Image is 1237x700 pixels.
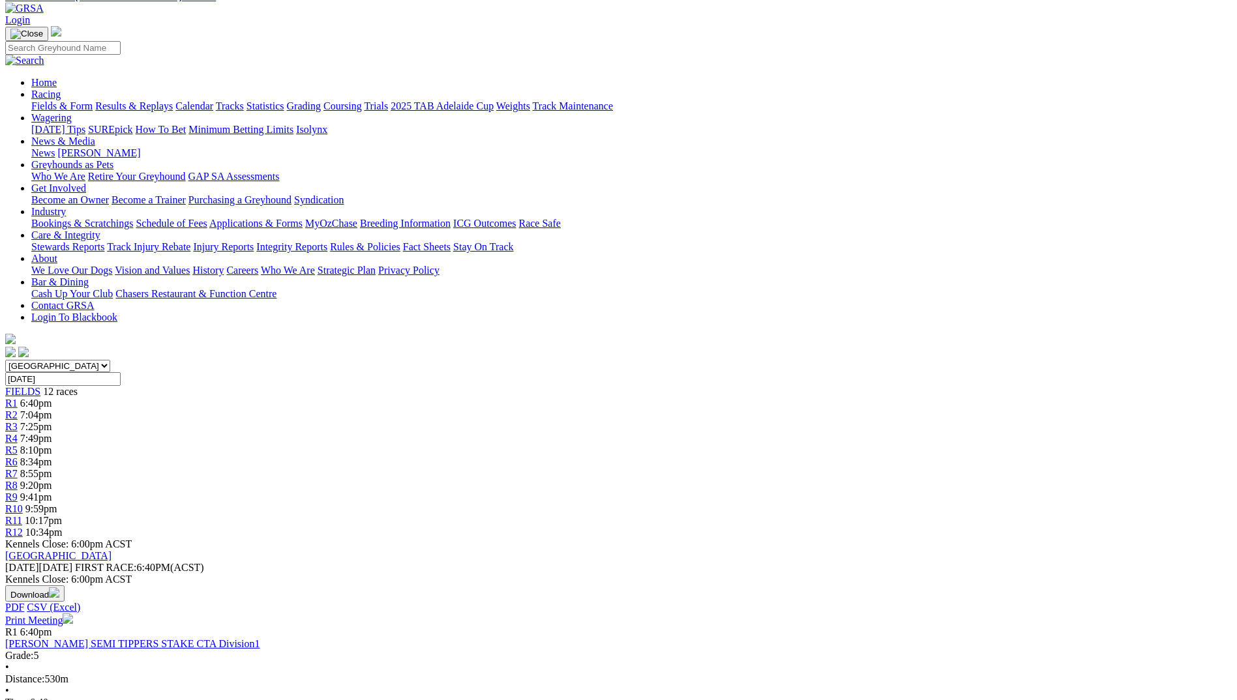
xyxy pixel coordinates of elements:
[20,480,52,491] span: 9:20pm
[31,89,61,100] a: Racing
[5,41,121,55] input: Search
[226,265,258,276] a: Careers
[364,100,388,111] a: Trials
[20,468,52,479] span: 8:55pm
[246,100,284,111] a: Statistics
[31,218,1232,229] div: Industry
[360,218,451,229] a: Breeding Information
[5,638,260,649] a: [PERSON_NAME] SEMI TIPPERS STAKE CTA Division1
[136,124,186,135] a: How To Bet
[25,515,62,526] span: 10:17pm
[192,265,224,276] a: History
[305,218,357,229] a: MyOzChase
[5,491,18,503] a: R9
[31,100,1232,112] div: Racing
[5,3,44,14] img: GRSA
[95,100,173,111] a: Results & Replays
[175,100,213,111] a: Calendar
[115,265,190,276] a: Vision and Values
[5,527,23,538] a: R12
[31,171,85,182] a: Who We Are
[5,562,39,573] span: [DATE]
[20,433,52,444] span: 7:49pm
[5,456,18,467] span: R6
[518,218,560,229] a: Race Safe
[5,650,1232,662] div: 5
[453,241,513,252] a: Stay On Track
[31,194,109,205] a: Become an Owner
[5,55,44,66] img: Search
[10,29,43,39] img: Close
[323,100,362,111] a: Coursing
[453,218,516,229] a: ICG Outcomes
[5,662,9,673] span: •
[216,100,244,111] a: Tracks
[261,265,315,276] a: Who We Are
[5,468,18,479] a: R7
[43,386,78,397] span: 12 races
[209,218,303,229] a: Applications & Forms
[20,491,52,503] span: 9:41pm
[5,673,1232,685] div: 530m
[31,288,1232,300] div: Bar & Dining
[5,480,18,491] a: R8
[31,300,94,311] a: Contact GRSA
[27,602,80,613] a: CSV (Excel)
[5,347,16,357] img: facebook.svg
[188,124,293,135] a: Minimum Betting Limits
[5,673,44,684] span: Distance:
[75,562,136,573] span: FIRST RACE:
[31,265,112,276] a: We Love Our Dogs
[5,445,18,456] span: R5
[5,503,23,514] span: R10
[20,409,52,420] span: 7:04pm
[31,241,104,252] a: Stewards Reports
[112,194,186,205] a: Become a Trainer
[31,136,95,147] a: News & Media
[5,421,18,432] span: R3
[5,585,65,602] button: Download
[31,124,1232,136] div: Wagering
[31,112,72,123] a: Wagering
[31,218,133,229] a: Bookings & Scratchings
[107,241,190,252] a: Track Injury Rebate
[31,159,113,170] a: Greyhounds as Pets
[193,241,254,252] a: Injury Reports
[31,241,1232,253] div: Care & Integrity
[49,587,59,598] img: download.svg
[136,218,207,229] a: Schedule of Fees
[5,433,18,444] a: R4
[294,194,344,205] a: Syndication
[31,229,100,241] a: Care & Integrity
[75,562,204,573] span: 6:40PM(ACST)
[31,147,55,158] a: News
[5,602,24,613] a: PDF
[115,288,276,299] a: Chasers Restaurant & Function Centre
[25,503,57,514] span: 9:59pm
[5,409,18,420] a: R2
[5,615,73,626] a: Print Meeting
[5,685,9,696] span: •
[88,171,186,182] a: Retire Your Greyhound
[403,241,451,252] a: Fact Sheets
[188,194,291,205] a: Purchasing a Greyhound
[5,550,112,561] a: [GEOGRAPHIC_DATA]
[391,100,494,111] a: 2025 TAB Adelaide Cup
[31,288,113,299] a: Cash Up Your Club
[88,124,132,135] a: SUREpick
[5,574,1232,585] div: Kennels Close: 6:00pm ACST
[31,124,85,135] a: [DATE] Tips
[20,445,52,456] span: 8:10pm
[31,206,66,217] a: Industry
[378,265,440,276] a: Privacy Policy
[318,265,376,276] a: Strategic Plan
[496,100,530,111] a: Weights
[5,386,40,397] a: FIELDS
[5,515,22,526] span: R11
[5,334,16,344] img: logo-grsa-white.png
[5,602,1232,613] div: Download
[5,562,72,573] span: [DATE]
